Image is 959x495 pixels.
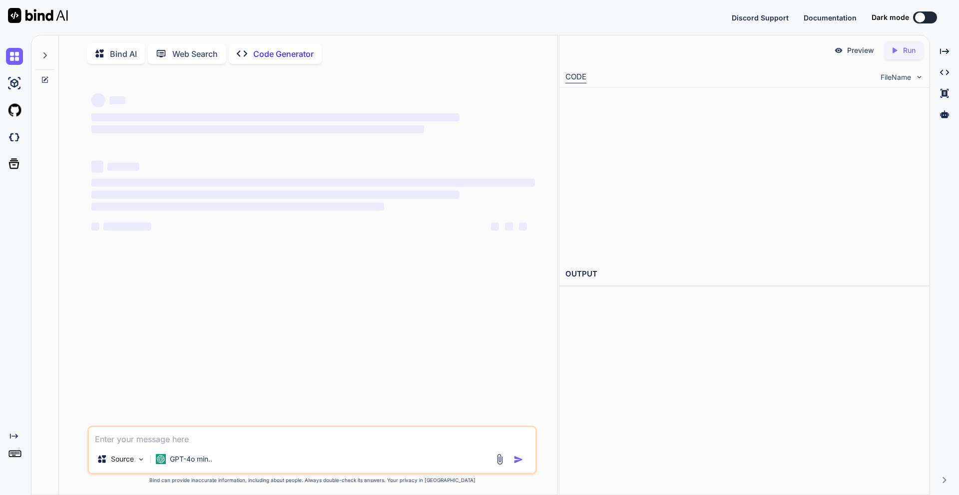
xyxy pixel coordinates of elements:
span: ‌ [91,113,460,121]
p: Preview [847,45,874,55]
button: Documentation [804,12,857,23]
span: ‌ [519,223,527,231]
span: ‌ [491,223,499,231]
span: Discord Support [732,13,789,22]
span: FileName [881,72,911,82]
span: ‌ [103,223,151,231]
button: Discord Support [732,12,789,23]
p: Bind AI [110,48,137,60]
img: preview [834,46,843,55]
span: ‌ [91,179,535,187]
p: Code Generator [253,48,314,60]
p: Bind can provide inaccurate information, including about people. Always double-check its answers.... [87,477,537,484]
span: ‌ [91,125,424,133]
span: ‌ [91,223,99,231]
img: darkCloudIdeIcon [6,129,23,146]
h2: OUTPUT [559,262,930,286]
img: Pick Models [137,455,145,464]
img: chevron down [915,73,924,81]
img: attachment [494,454,505,465]
p: Web Search [172,48,218,60]
img: chat [6,48,23,65]
p: Run [903,45,916,55]
span: Dark mode [872,12,909,22]
span: ‌ [109,96,125,104]
span: ‌ [91,191,460,199]
span: Documentation [804,13,857,22]
span: ‌ [91,161,103,173]
img: icon [513,455,523,465]
span: ‌ [107,163,139,171]
span: ‌ [91,93,105,107]
img: ai-studio [6,75,23,92]
img: GPT-4o mini [156,454,166,464]
p: Source [111,454,134,464]
p: GPT-4o min.. [170,454,212,464]
span: ‌ [505,223,513,231]
div: CODE [565,71,586,83]
img: githubLight [6,102,23,119]
img: Bind AI [8,8,68,23]
span: ‌ [91,203,384,211]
